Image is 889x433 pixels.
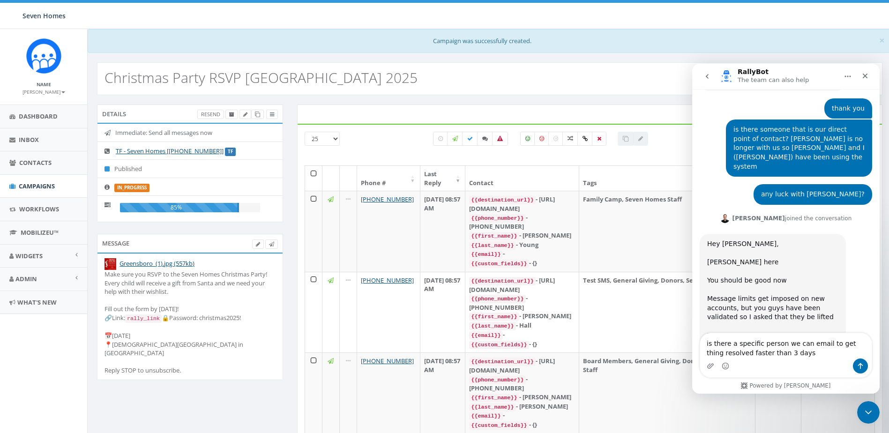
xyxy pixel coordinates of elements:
div: - [PHONE_NUMBER] [469,213,575,231]
label: Pending [433,132,448,146]
code: {{email}} [469,250,502,259]
span: Clone Campaign [255,111,260,118]
div: - [469,330,575,340]
th: Tags [579,166,755,191]
code: {{email}} [469,412,502,420]
th: Phone #: activate to sort column ascending [357,166,420,191]
code: {{phone_number}} [469,295,525,303]
div: - {} [469,420,575,430]
span: Contacts [19,158,52,167]
code: {{first_name}} [469,313,519,321]
div: - Young [469,240,575,250]
div: - [URL][DOMAIN_NAME] [469,357,575,374]
code: {{destination_url}} [469,277,535,285]
span: Seven Homes [22,11,66,20]
div: - {} [469,259,575,268]
button: Close [879,36,885,45]
div: 85% [120,203,239,212]
code: {{last_name}} [469,403,515,411]
div: - [PERSON_NAME] [469,231,575,240]
span: × [879,34,885,47]
div: Make sure you RSVP to the Seven Homes Christmas Party! Every child will receive a gift from Santa... [105,270,276,375]
span: Inbox [19,135,39,144]
div: - [URL][DOMAIN_NAME] [469,195,575,213]
small: [PERSON_NAME] [22,89,65,95]
code: {{last_name}} [469,241,515,250]
code: {{custom_fields}} [469,421,529,430]
label: Sending [447,132,463,146]
label: Replied [477,132,493,146]
span: Dashboard [19,112,58,120]
li: Published [97,159,283,178]
span: Edit Campaign Title [243,111,247,118]
label: Bounced [492,132,508,146]
a: Resend [197,110,224,119]
td: Board Members, General Giving, Donors, Seven Homes Staff [579,352,755,433]
code: {{first_name}} [469,232,519,240]
td: [DATE] 08:57 AM [420,272,466,352]
code: {{first_name}} [469,394,519,402]
td: [DATE] 08:57 AM [420,352,466,433]
i: Published [105,166,114,172]
span: MobilizeU™ [21,228,59,237]
label: Delivered [462,132,478,146]
div: - [PERSON_NAME] [469,402,575,411]
img: Rally_Corp_Icon.png [26,38,61,74]
a: TF - Seven Homes [[PHONE_NUMBER]] [116,147,224,155]
div: - [PERSON_NAME] [469,393,575,402]
span: Workflows [19,205,59,213]
h2: Christmas Party RSVP [GEOGRAPHIC_DATA] 2025 [105,70,418,85]
label: Mixed [562,132,578,146]
code: {{phone_number}} [469,214,525,223]
label: Removed [592,132,606,146]
span: Edit Campaign Body [256,240,260,247]
td: Family Camp, Seven Homes Staff [579,191,755,271]
div: - [PERSON_NAME] [469,312,575,321]
div: - Hall [469,321,575,330]
small: Name [37,81,51,88]
div: Details [97,105,283,123]
li: Immediate: Send all messages now [97,124,283,142]
code: {{custom_fields}} [469,341,529,349]
div: - [PHONE_NUMBER] [469,375,575,393]
th: Contact [465,166,579,191]
span: Campaigns [19,182,55,190]
span: What's New [17,298,57,306]
div: - [PHONE_NUMBER] [469,294,575,312]
iframe: Intercom live chat [692,64,880,394]
span: Widgets [15,252,43,260]
a: Greensboro_(1).jpg (557kb) [120,259,194,268]
code: {{last_name}} [469,322,515,330]
span: Send Test Message [269,240,274,247]
i: Immediate: Send all messages now [105,130,115,136]
code: {{destination_url}} [469,196,535,204]
td: Test SMS, General Giving, Donors, Seven Homes Staff [579,272,755,352]
code: {{phone_number}} [469,376,525,384]
a: [PERSON_NAME] [22,87,65,96]
code: {{email}} [469,331,502,340]
div: - [469,411,575,420]
span: View Campaign Delivery Statistics [270,111,274,118]
label: Negative [534,132,549,146]
label: Positive [520,132,535,146]
code: {{custom_fields}} [469,260,529,268]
